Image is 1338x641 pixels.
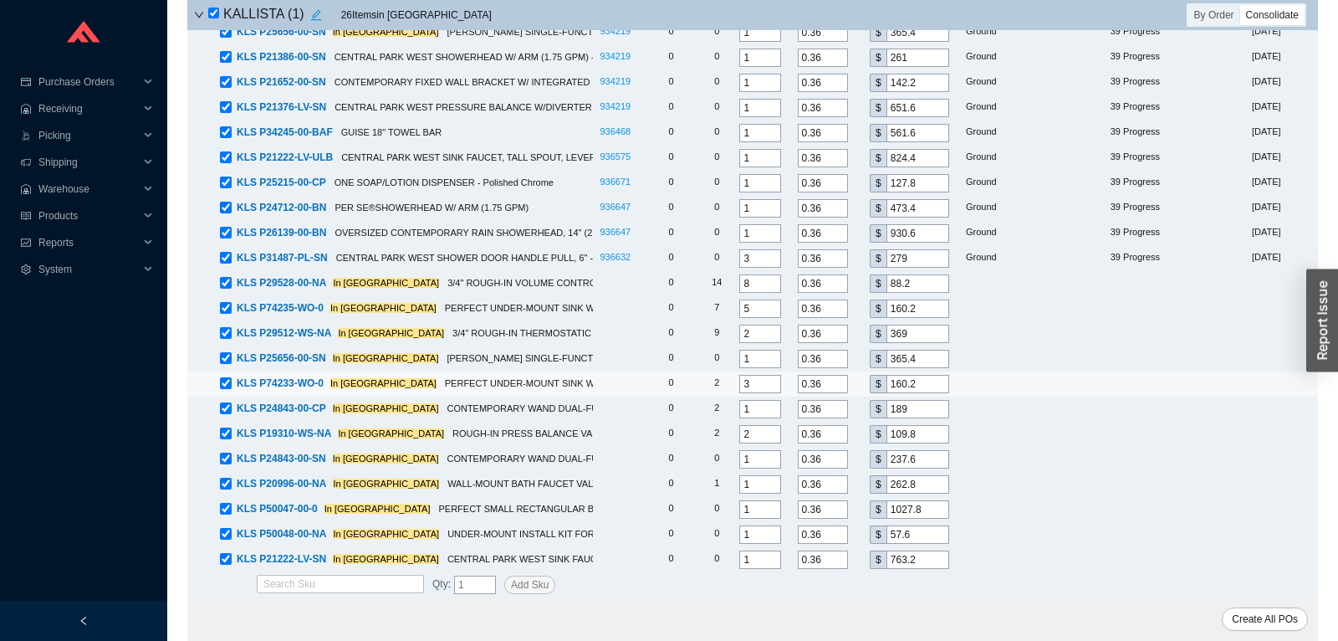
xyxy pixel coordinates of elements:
span: down [194,10,204,20]
td: 0 [645,547,697,572]
td: 0 [645,321,697,346]
a: 936647 [600,202,631,212]
span: KLS P34245-00-BAF [237,126,333,138]
td: 39 Progress [1107,20,1179,45]
button: Add Sku [504,576,555,594]
span: Warehouse [38,176,139,203]
span: Create All POs [1232,611,1298,628]
span: read [20,211,32,221]
span: 3/4" ROUGH-IN THERMOSTATIC VALVE - Not Applicable [452,328,689,338]
mark: In [GEOGRAPHIC_DATA] [333,454,439,464]
div: $ [870,526,886,544]
span: KLS P21386-00-SN [237,51,326,63]
td: [DATE] [1249,246,1318,271]
td: 0 [697,447,736,472]
td: 0 [697,522,736,547]
mark: In [GEOGRAPHIC_DATA] [333,554,439,564]
span: OVERSIZED CONTEMPORARY RAIN SHOWERHEAD, 14" (2.5 GPM) [334,228,626,238]
td: Ground [963,221,1107,246]
td: 0 [697,146,736,171]
td: 39 Progress [1107,45,1179,70]
mark: In [GEOGRAPHIC_DATA] [330,303,437,313]
td: 0 [645,171,697,196]
td: [DATE] [1249,95,1318,121]
span: 3/4" ROUGH-IN VOLUME CONTROL VALVE - Not Applicable [447,278,699,288]
td: 0 [697,246,736,271]
span: left [79,616,89,626]
div: $ [870,224,886,243]
td: 0 [697,70,736,95]
td: 0 [645,146,697,171]
span: KLS P24843-00-SN [237,453,326,464]
span: setting [20,264,32,274]
td: 0 [697,45,736,70]
span: KLS P29528-00-NA [237,277,326,289]
span: KLS P50047-00-0 [237,503,318,515]
span: credit-card [20,77,32,87]
span: KLS P21376-LV-SN [237,101,326,113]
td: [DATE] [1249,70,1318,95]
span: UNDER-MOUNT INSTALL KIT FOR P50047 BATHS - Not Applicable [447,529,728,539]
mark: In [GEOGRAPHIC_DATA] [333,278,439,288]
td: Ground [963,95,1107,121]
mark: In [GEOGRAPHIC_DATA] [333,479,439,489]
div: $ [870,450,886,469]
span: KLS P24843-00-CP [237,403,326,414]
td: [DATE] [1249,171,1318,196]
td: 0 [697,346,736,372]
span: CENTRAL PARK WEST PRESSURE BALANCE W/DIVERTER TRIM, LEVER HANDLE - Polished Nickel [334,102,763,112]
div: $ [870,425,886,444]
div: $ [870,400,886,418]
td: 39 Progress [1107,196,1179,221]
input: 1 [454,576,496,594]
span: KLS P21652-00-SN [237,76,326,88]
span: GUISE 18" TOWEL BAR [341,127,442,137]
div: $ [870,500,886,519]
td: 0 [645,20,697,45]
td: 0 [645,221,697,246]
td: 0 [697,95,736,121]
span: CENTRAL PARK WEST SINK FAUCET, TALL SPOUT, LEVER HANDLES - Polished Nickel [447,554,820,564]
td: 0 [645,447,697,472]
div: $ [870,551,886,569]
span: edit [305,9,327,21]
div: $ [870,249,886,268]
span: fund [20,238,32,248]
td: 0 [645,472,697,497]
div: $ [870,174,886,192]
td: Ground [963,146,1107,171]
td: 39 Progress [1107,221,1179,246]
span: Picking [38,122,139,149]
td: 39 Progress [1107,246,1179,271]
span: CENTRAL PARK WEST SHOWER DOOR HANDLE PULL, 6" - Polished Nickel [336,253,659,263]
span: Reports [38,229,139,256]
td: Ground [963,121,1107,146]
td: Ground [963,171,1107,196]
span: KLS P25215-00-CP [237,177,326,188]
span: KLS P74233-WO-0 [237,377,324,389]
span: PERFECT SMALL RECTANGULAR BATHTUB (DROP-IN OR UNDER-MOUNT) - White [438,504,797,514]
div: $ [870,325,886,343]
td: 0 [697,547,736,572]
mark: In [GEOGRAPHIC_DATA] [333,529,439,539]
td: 0 [645,196,697,221]
td: 39 Progress [1107,95,1179,121]
td: [DATE] [1249,196,1318,221]
button: Create All POs [1222,608,1308,631]
div: $ [870,23,886,42]
span: Products [38,203,139,229]
a: 934219 [600,51,631,61]
td: 2 [697,397,736,422]
span: CENTRAL PARK WEST SHOWERHEAD W/ ARM (1.75 GPM) - Polished Nickel [334,52,660,62]
td: 7 [697,296,736,321]
a: 936671 [600,177,631,187]
td: 0 [645,121,697,146]
span: PER SE®SHOWERHEAD W/ ARM (1.75 GPM) [334,203,529,213]
span: KLS P24712-00-BN [237,202,326,213]
span: PERFECT UNDER-MOUNT SINK W/ OVERFLOW, CENTRIC RECTANGLE - White [445,303,788,313]
div: Consolidate [1240,5,1305,25]
td: 0 [645,346,697,372]
span: KLS P74235-WO-0 [237,302,324,314]
div: $ [870,149,886,167]
td: 0 [645,296,697,321]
